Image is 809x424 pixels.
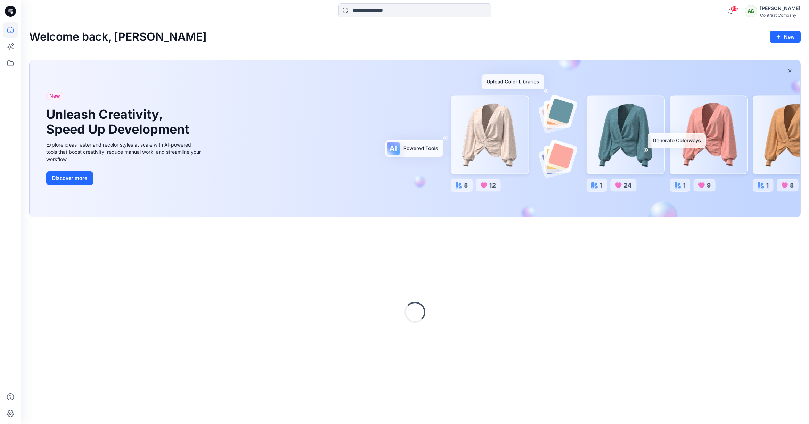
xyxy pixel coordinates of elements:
span: New [49,92,60,100]
div: Explore ideas faster and recolor styles at scale with AI-powered tools that boost creativity, red... [46,141,203,163]
a: Discover more [46,171,203,185]
div: [PERSON_NAME] [760,4,800,13]
button: New [770,31,801,43]
div: AG [745,5,757,17]
div: Contrast Company [760,13,800,18]
h1: Unleash Creativity, Speed Up Development [46,107,192,137]
button: Discover more [46,171,93,185]
span: 63 [730,6,738,11]
h2: Welcome back, [PERSON_NAME] [29,31,207,43]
